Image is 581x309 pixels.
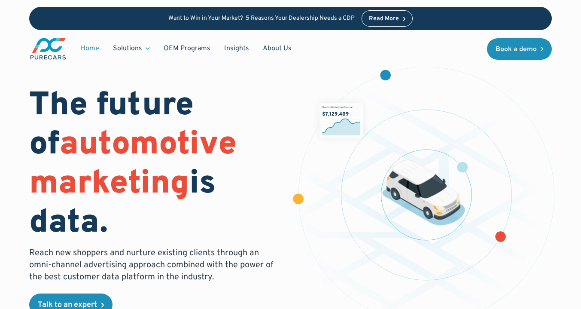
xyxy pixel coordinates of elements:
a: Insights [217,40,256,57]
div: Talk to an expert [38,301,97,309]
p: Want to Win in Your Market? 5 Reasons Your Dealership Needs a CDP [168,15,355,22]
a: Home [74,40,106,57]
h1: The future of is data. [29,87,280,244]
a: About Us [256,40,298,57]
a: main [29,37,67,61]
img: illustration of a vehicle [383,160,465,226]
a: Book a demo [487,38,552,60]
a: OEM Programs [157,40,217,57]
a: Read More [362,10,413,27]
div: Read More [369,16,399,22]
img: purecars logo [29,37,67,61]
img: chart showing monthly dealership revenue of $7m [319,103,363,138]
div: Solutions [106,40,157,57]
div: Book a demo [496,46,537,53]
span: automotive marketing [29,125,237,205]
p: Reach new shoppers and nurture existing clients through an omni-channel advertising approach comb... [29,247,280,283]
div: Solutions [113,44,142,53]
